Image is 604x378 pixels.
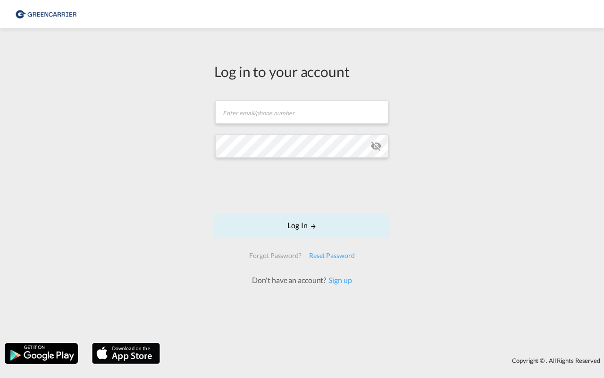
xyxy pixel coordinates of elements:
[91,342,161,365] img: apple.png
[370,140,382,152] md-icon: icon-eye-off
[305,247,359,264] div: Reset Password
[326,275,352,284] a: Sign up
[242,275,362,285] div: Don't have an account?
[14,4,78,25] img: 609dfd708afe11efa14177256b0082fb.png
[214,214,390,237] button: LOGIN
[230,167,374,204] iframe: reCAPTCHA
[214,61,390,81] div: Log in to your account
[215,100,388,124] input: Enter email/phone number
[4,342,79,365] img: google.png
[245,247,305,264] div: Forgot Password?
[165,352,604,369] div: Copyright © . All Rights Reserved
